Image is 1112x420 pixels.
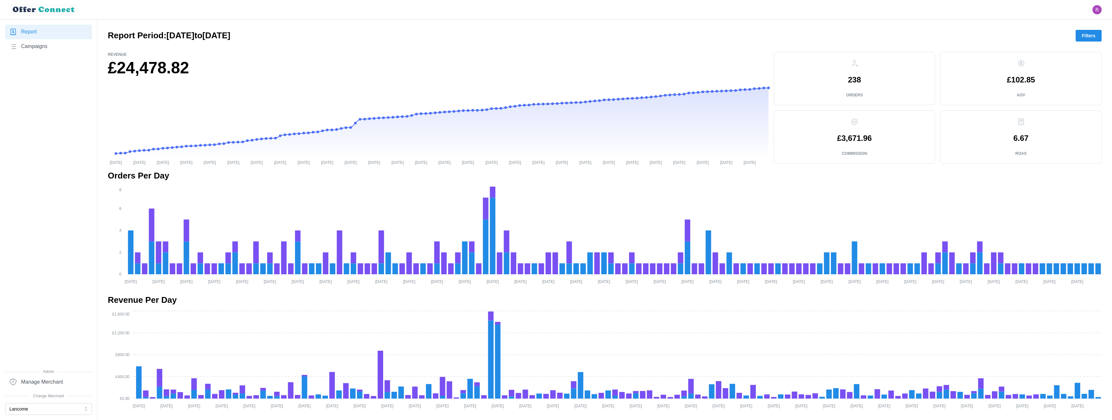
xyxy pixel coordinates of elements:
tspan: [DATE] [298,404,311,408]
span: Admin [5,369,92,375]
p: AOV [1017,93,1025,98]
tspan: [DATE] [509,160,521,165]
tspan: [DATE] [720,160,732,165]
p: £102.85 [1007,76,1035,84]
h1: £24,478.82 [108,57,768,79]
h2: Revenue Per Day [108,294,1102,306]
tspan: [DATE] [153,279,165,284]
tspan: [DATE] [547,404,559,408]
tspan: [DATE] [216,404,228,408]
tspan: [DATE] [403,279,415,284]
tspan: [DATE] [274,160,286,165]
img: loyalBe Logo [10,4,78,15]
tspan: [DATE] [188,404,200,408]
tspan: [DATE] [464,404,476,408]
span: Change Merchant [5,393,92,399]
tspan: 4 [119,228,121,233]
tspan: [DATE] [110,160,122,165]
tspan: [DATE] [598,279,610,284]
tspan: [DATE] [765,279,777,284]
tspan: [DATE] [697,160,709,165]
tspan: 0 [119,272,121,277]
p: Revenue [108,52,768,57]
tspan: [DATE] [459,279,471,284]
p: 238 [848,76,861,84]
tspan: [DATE] [438,160,451,165]
button: Filters [1076,30,1102,42]
tspan: [DATE] [989,404,1001,408]
tspan: [DATE] [227,160,240,165]
tspan: [DATE] [768,404,780,408]
tspan: [DATE] [409,404,421,408]
tspan: [DATE] [932,279,944,284]
tspan: [DATE] [208,279,220,284]
tspan: [DATE] [961,404,973,408]
span: Filters [1082,30,1095,41]
tspan: [DATE] [157,160,169,165]
tspan: 6 [119,206,121,211]
tspan: [DATE] [1016,404,1029,408]
tspan: [DATE] [251,160,263,165]
tspan: [DATE] [519,404,531,408]
tspan: [DATE] [381,404,394,408]
tspan: [DATE] [685,404,697,408]
p: 6.67 [1013,134,1029,142]
tspan: [DATE] [492,404,504,408]
tspan: [DATE] [850,404,863,408]
tspan: [DATE] [204,160,216,165]
tspan: £400.00 [116,375,130,379]
tspan: [DATE] [795,404,807,408]
a: Campaigns [5,39,92,54]
p: £3,671.96 [837,134,872,142]
tspan: £0.00 [120,396,130,401]
tspan: [DATE] [542,279,555,284]
tspan: [DATE] [602,404,614,408]
tspan: [DATE] [243,404,256,408]
tspan: [DATE] [375,279,388,284]
tspan: [DATE] [878,404,891,408]
tspan: [DATE] [654,279,666,284]
tspan: [DATE] [321,160,333,165]
tspan: [DATE] [392,160,404,165]
tspan: [DATE] [532,160,545,165]
tspan: [DATE] [133,160,145,165]
tspan: [DATE] [823,404,835,408]
tspan: [DATE] [650,160,662,165]
tspan: [DATE] [988,279,1000,284]
tspan: £1,200.00 [112,331,130,335]
tspan: [DATE] [133,404,145,408]
tspan: [DATE] [960,279,972,284]
tspan: [DATE] [431,279,443,284]
tspan: [DATE] [740,404,752,408]
tspan: [DATE] [904,279,917,284]
tspan: [DATE] [1044,404,1056,408]
tspan: [DATE] [292,279,304,284]
tspan: [DATE] [933,404,946,408]
tspan: [DATE] [347,279,360,284]
tspan: [DATE] [657,404,669,408]
tspan: [DATE] [1043,279,1056,284]
tspan: [DATE] [486,279,499,284]
tspan: [DATE] [626,279,638,284]
tspan: £800.00 [116,352,130,357]
p: Orders [846,93,863,98]
tspan: [DATE] [570,279,582,284]
tspan: [DATE] [236,279,248,284]
tspan: [DATE] [630,404,642,408]
h2: Report Period: [DATE] to [DATE] [108,30,230,41]
tspan: [DATE] [574,404,587,408]
tspan: [DATE] [514,279,527,284]
tspan: £1,600.00 [112,312,130,316]
tspan: 2 [119,250,121,255]
tspan: [DATE] [180,160,193,165]
button: Open user button [1093,5,1102,14]
tspan: [DATE] [180,279,193,284]
tspan: 8 [119,187,121,192]
tspan: [DATE] [737,279,749,284]
tspan: [DATE] [1071,279,1083,284]
tspan: [DATE] [626,160,639,165]
span: Report [21,28,37,36]
tspan: [DATE] [579,160,592,165]
tspan: [DATE] [820,279,833,284]
tspan: [DATE] [326,404,338,408]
